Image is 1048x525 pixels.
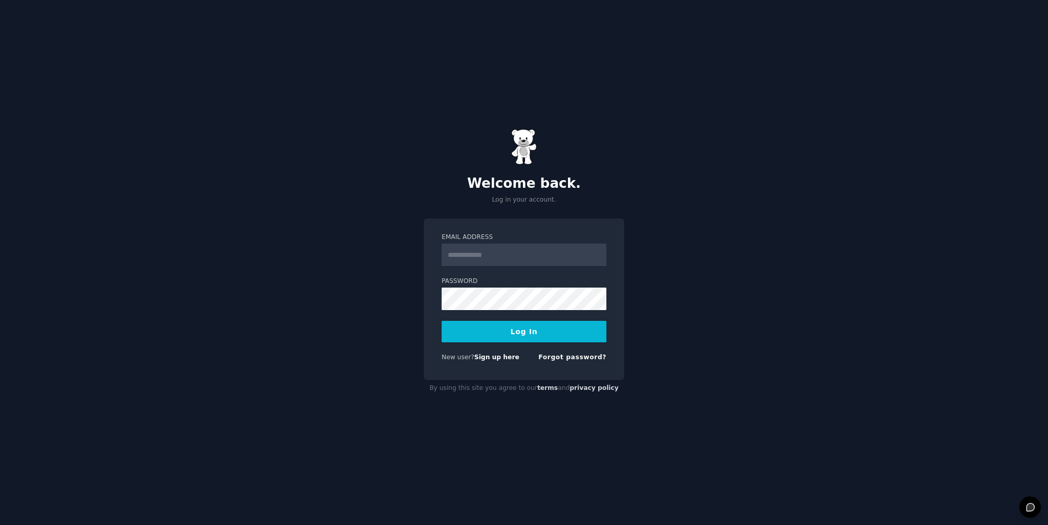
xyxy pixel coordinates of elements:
a: privacy policy [570,384,619,391]
button: Log In [442,321,606,342]
div: By using this site you agree to our and [424,380,624,397]
img: Gummy Bear [511,129,537,165]
label: Email Address [442,233,606,242]
a: terms [537,384,558,391]
span: New user? [442,354,474,361]
a: Forgot password? [538,354,606,361]
h2: Welcome back. [424,176,624,192]
label: Password [442,277,606,286]
a: Sign up here [474,354,519,361]
p: Log in your account. [424,195,624,205]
